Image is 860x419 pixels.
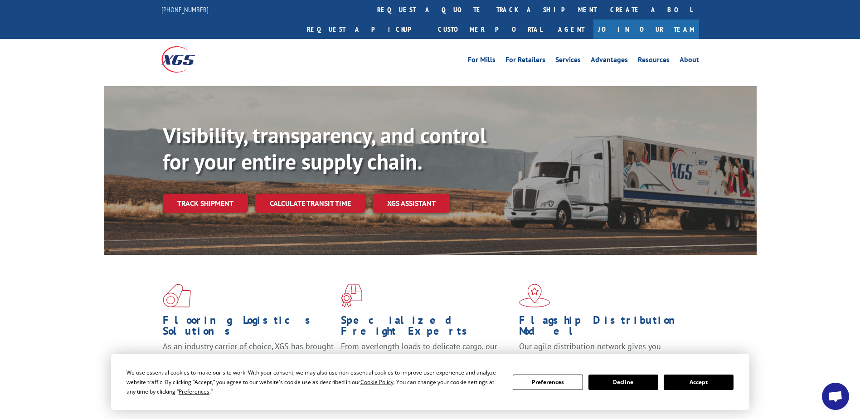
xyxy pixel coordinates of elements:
[341,341,512,381] p: From overlength loads to delicate cargo, our experienced staff knows the best way to move your fr...
[163,341,334,373] span: As an industry carrier of choice, XGS has brought innovation and dedication to flooring logistics...
[360,378,394,386] span: Cookie Policy
[505,56,545,66] a: For Retailers
[822,383,849,410] div: Open chat
[638,56,670,66] a: Resources
[588,375,658,390] button: Decline
[255,194,365,213] a: Calculate transit time
[593,19,699,39] a: Join Our Team
[591,56,628,66] a: Advantages
[300,19,431,39] a: Request a pickup
[549,19,593,39] a: Agent
[161,5,209,14] a: [PHONE_NUMBER]
[341,315,512,341] h1: Specialized Freight Experts
[126,368,502,396] div: We use essential cookies to make our site work. With your consent, we may also use non-essential ...
[519,341,686,362] span: Our agile distribution network gives you nationwide inventory management on demand.
[373,194,450,213] a: XGS ASSISTANT
[519,315,690,341] h1: Flagship Distribution Model
[111,354,749,410] div: Cookie Consent Prompt
[179,388,209,395] span: Preferences
[680,56,699,66] a: About
[341,284,362,307] img: xgs-icon-focused-on-flooring-red
[555,56,581,66] a: Services
[163,194,248,213] a: Track shipment
[519,284,550,307] img: xgs-icon-flagship-distribution-model-red
[431,19,549,39] a: Customer Portal
[163,121,486,175] b: Visibility, transparency, and control for your entire supply chain.
[664,375,734,390] button: Accept
[468,56,496,66] a: For Mills
[163,284,191,307] img: xgs-icon-total-supply-chain-intelligence-red
[513,375,583,390] button: Preferences
[163,315,334,341] h1: Flooring Logistics Solutions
